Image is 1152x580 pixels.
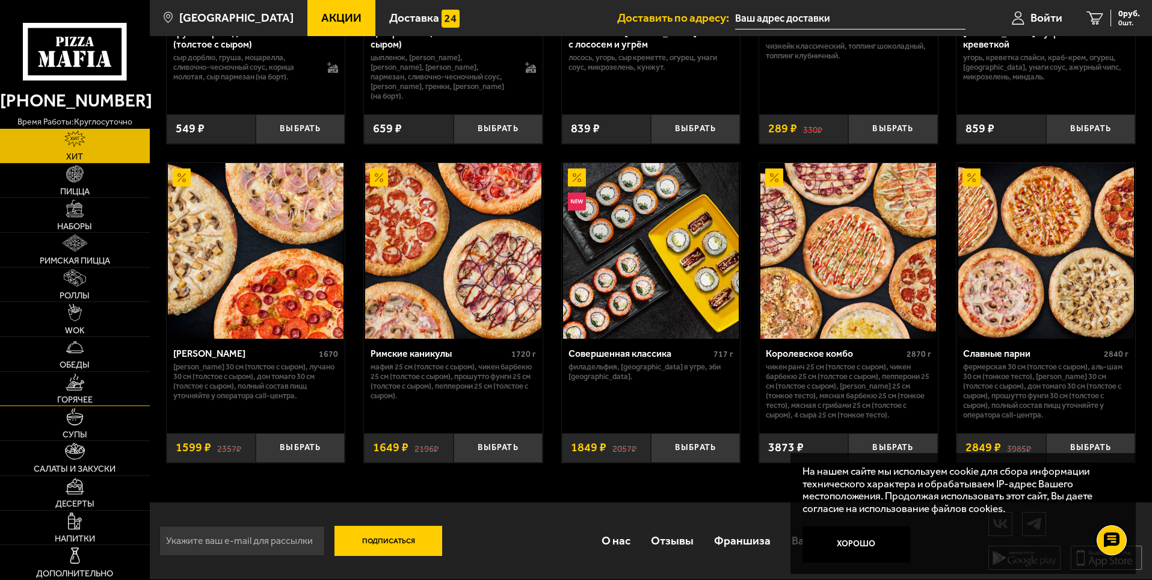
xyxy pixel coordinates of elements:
[454,433,543,463] button: Выбрать
[568,168,586,187] img: Акционный
[60,187,90,196] span: Пицца
[1030,12,1062,23] span: Войти
[966,442,1001,454] span: 2849 ₽
[389,12,439,23] span: Доставка
[704,521,781,560] a: Франшиза
[768,123,797,135] span: 289 ₽
[159,526,325,556] input: Укажите ваш e-mail для рассылки
[55,499,94,508] span: Десерты
[1046,114,1135,144] button: Выбрать
[766,42,931,61] p: Чизкейк классический, топпинг шоколадный, топпинг клубничный.
[563,163,739,339] img: Совершенная классика
[568,193,586,211] img: Новинка
[848,433,937,463] button: Выбрать
[371,53,513,101] p: цыпленок, [PERSON_NAME], [PERSON_NAME], [PERSON_NAME], пармезан, сливочно-чесночный соус, [PERSON...
[40,256,110,265] span: Римская пицца
[55,534,95,543] span: Напитки
[36,569,113,578] span: Дополнительно
[766,362,931,420] p: Чикен Ранч 25 см (толстое с сыром), Чикен Барбекю 25 см (толстое с сыром), Пепперони 25 см (толст...
[256,114,345,144] button: Выбрать
[735,7,966,29] input: Ваш адрес доставки
[956,163,1135,339] a: АкционныйСлавные парни
[370,168,388,187] img: Акционный
[373,123,402,135] span: 659 ₽
[759,163,938,339] a: АкционныйКоролевское комбо
[256,433,345,463] button: Выбрать
[713,349,733,359] span: 717 г
[334,526,443,556] button: Подписаться
[1104,349,1129,359] span: 2840 г
[802,526,911,563] button: Хорошо
[651,114,740,144] button: Выбрать
[65,326,85,335] span: WOK
[568,348,711,359] div: Совершенная классика
[1118,19,1140,26] span: 0 шт.
[173,27,316,50] div: Груша горгондзола 25 см (толстое с сыром)
[371,362,536,401] p: Мафия 25 см (толстое с сыром), Чикен Барбекю 25 см (толстое с сыром), Прошутто Фунги 25 см (толст...
[963,348,1101,359] div: Славные парни
[414,442,439,454] s: 2196 ₽
[1118,10,1140,18] span: 0 руб.
[57,222,92,230] span: Наборы
[34,464,116,473] span: Салаты и закуски
[168,163,343,339] img: Хет Трик
[173,53,316,82] p: сыр дорблю, груша, моцарелла, сливочно-чесночный соус, корица молотая, сыр пармезан (на борт).
[373,442,408,454] span: 1649 ₽
[60,291,90,300] span: Роллы
[454,114,543,144] button: Выбрать
[167,163,345,339] a: АкционныйХет Трик
[568,362,734,381] p: Филадельфия, [GEOGRAPHIC_DATA] в угре, Эби [GEOGRAPHIC_DATA].
[963,362,1129,420] p: Фермерская 30 см (толстое с сыром), Аль-Шам 30 см (тонкое тесто), [PERSON_NAME] 30 см (толстое с ...
[963,27,1106,50] div: [PERSON_NAME] с угрём и креветкой
[371,348,508,359] div: Римские каникулы
[176,442,211,454] span: 1599 ₽
[766,348,904,359] div: Королевское комбо
[562,163,741,339] a: АкционныйНовинкаСовершенная классика
[802,465,1117,515] p: На нашем сайте мы используем cookie для сбора информации технического характера и обрабатываем IP...
[371,27,513,50] div: Цезарь 25 см (толстое с сыром)
[442,10,460,28] img: 15daf4d41897b9f0e9f617042186c801.svg
[319,349,338,359] span: 1670
[364,163,543,339] a: АкционныйРимские каникулы
[57,395,93,404] span: Горячее
[173,348,316,359] div: [PERSON_NAME]
[966,123,994,135] span: 859 ₽
[571,123,600,135] span: 839 ₽
[571,442,606,454] span: 1849 ₽
[173,168,191,187] img: Акционный
[963,168,981,187] img: Акционный
[217,442,241,454] s: 2357 ₽
[60,360,90,369] span: Обеды
[765,168,783,187] img: Акционный
[848,114,937,144] button: Выбрать
[365,163,541,339] img: Римские каникулы
[321,12,362,23] span: Акции
[1007,442,1031,454] s: 3985 ₽
[176,123,205,135] span: 549 ₽
[781,521,852,560] a: Вакансии
[568,27,711,50] div: Запеченный [PERSON_NAME] с лососем и угрём
[651,433,740,463] button: Выбрать
[963,53,1129,82] p: угорь, креветка спайси, краб-крем, огурец, [GEOGRAPHIC_DATA], унаги соус, ажурный чипс, микрозеле...
[907,349,931,359] span: 2870 г
[63,430,87,439] span: Супы
[760,163,936,339] img: Королевское комбо
[66,152,83,161] span: Хит
[617,12,735,23] span: Доставить по адресу:
[591,521,640,560] a: О нас
[511,349,536,359] span: 1720 г
[568,53,734,72] p: лосось, угорь, Сыр креметте, огурец, унаги соус, микрозелень, кунжут.
[173,362,339,401] p: [PERSON_NAME] 30 см (толстое с сыром), Лучано 30 см (толстое с сыром), Дон Томаго 30 см (толстое ...
[1046,433,1135,463] button: Выбрать
[958,163,1134,339] img: Славные парни
[612,442,636,454] s: 2057 ₽
[641,521,704,560] a: Отзывы
[768,442,804,454] span: 3873 ₽
[803,123,822,135] s: 330 ₽
[179,12,294,23] span: [GEOGRAPHIC_DATA]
